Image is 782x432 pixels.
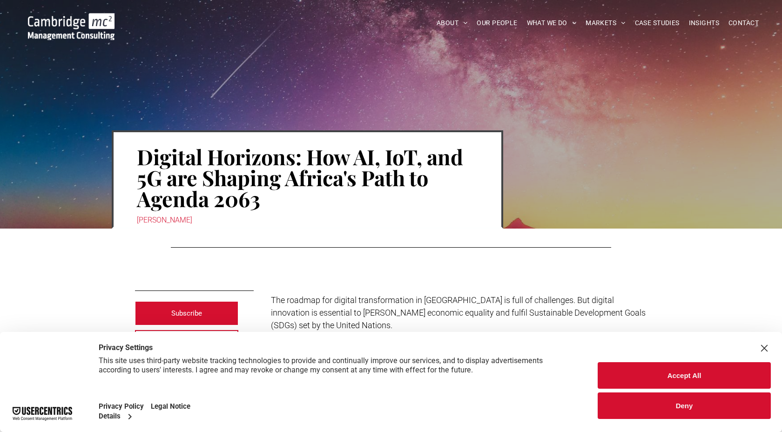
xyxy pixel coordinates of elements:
div: [PERSON_NAME] [137,214,478,227]
span: The roadmap for digital transformation in [GEOGRAPHIC_DATA] is full of challenges. But digital in... [271,295,646,330]
a: CONTACT [724,16,763,30]
span: Contact us [170,331,204,354]
a: MARKETS [581,16,630,30]
img: Go to Homepage [28,13,115,40]
span: Subscribe [171,302,202,325]
a: ABOUT [432,16,472,30]
a: INSIGHTS [684,16,724,30]
a: OUR PEOPLE [472,16,522,30]
a: Contact us [135,330,238,354]
a: Subscribe [135,301,238,325]
a: Your Business Transformed | Cambridge Management Consulting [28,14,115,24]
a: CASE STUDIES [630,16,684,30]
h1: Digital Horizons: How AI, IoT, and 5G are Shaping Africa's Path to Agenda 2063 [137,145,478,210]
a: WHAT WE DO [522,16,581,30]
